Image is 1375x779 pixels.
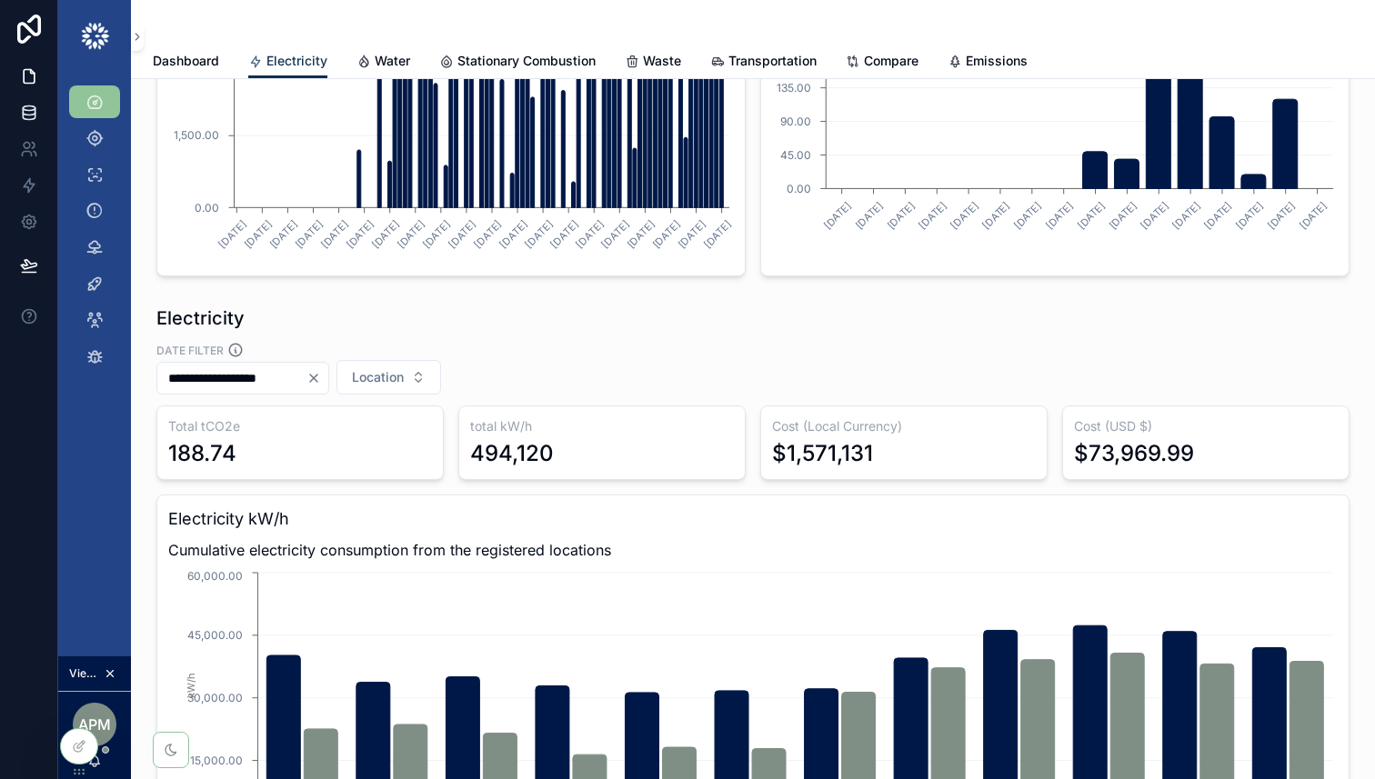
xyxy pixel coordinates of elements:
text: [DATE] [948,199,980,232]
text: [DATE] [676,218,708,251]
text: [DATE] [548,218,581,251]
a: Dashboard [153,45,219,81]
span: Stationary Combustion [457,52,596,70]
a: Water [356,45,410,81]
span: Transportation [728,52,817,70]
div: 494,120 [470,439,554,468]
label: Date filter [156,342,224,358]
text: [DATE] [293,218,326,251]
tspan: 0.00 [195,201,219,215]
span: Water [375,52,410,70]
tspan: 135.00 [777,81,811,95]
text: [DATE] [885,199,918,232]
tspan: 1,500.00 [174,128,219,142]
span: APM [78,714,111,735]
button: Clear [306,371,328,385]
text: [DATE] [821,199,854,232]
h3: Cost (USD $) [1074,417,1338,435]
img: App logo [80,22,110,51]
text: [DATE] [917,199,949,232]
text: [DATE] [471,218,504,251]
text: [DATE] [1107,199,1139,232]
text: [DATE] [395,218,427,251]
div: 188.74 [168,439,236,468]
tspan: 45.00 [780,148,811,162]
span: Compare [864,52,918,70]
div: $1,571,131 [772,439,873,468]
a: Waste [625,45,681,81]
div: scrollable content [58,73,131,396]
text: [DATE] [1233,199,1266,232]
text: [DATE] [1297,199,1330,232]
text: [DATE] [625,218,657,251]
h3: total kW/h [470,417,734,435]
span: Cumulative electricity consumption from the registered locations [168,539,1338,561]
tspan: kW/h [185,673,197,698]
a: Stationary Combustion [439,45,596,81]
a: Electricity [248,45,327,79]
text: [DATE] [599,218,632,251]
tspan: 15,000.00 [190,754,243,767]
h3: Electricity kW/h [168,506,1338,532]
text: [DATE] [446,218,478,251]
text: [DATE] [344,218,376,251]
text: [DATE] [267,218,300,251]
text: [DATE] [574,218,607,251]
h3: Cost (Local Currency) [772,417,1036,435]
button: Select Button [336,360,441,394]
span: Dashboard [153,52,219,70]
h1: Electricity [156,305,245,331]
text: [DATE] [1011,199,1044,232]
text: [DATE] [242,218,275,251]
a: Emissions [948,45,1028,81]
h3: Total tCO2e [168,417,432,435]
tspan: 60,000.00 [187,569,243,583]
a: Transportation [710,45,817,81]
text: [DATE] [650,218,683,251]
text: [DATE] [1265,199,1298,232]
tspan: 45,000.00 [187,628,243,642]
text: [DATE] [318,218,351,251]
text: [DATE] [522,218,555,251]
div: $73,969.99 [1074,439,1194,468]
text: [DATE] [216,218,249,251]
span: Electricity [266,52,327,70]
text: [DATE] [979,199,1012,232]
tspan: 0.00 [787,182,811,195]
span: Waste [643,52,681,70]
text: [DATE] [853,199,886,232]
text: [DATE] [1139,199,1171,232]
text: [DATE] [497,218,529,251]
span: Emissions [966,52,1028,70]
text: [DATE] [1201,199,1234,232]
a: Compare [846,45,918,81]
text: [DATE] [1169,199,1202,232]
span: Location [352,368,404,386]
text: [DATE] [1075,199,1108,232]
text: [DATE] [1043,199,1076,232]
span: Viewing as [PERSON_NAME] Personal [69,666,100,681]
tspan: 90.00 [780,115,811,128]
text: [DATE] [701,218,734,251]
tspan: 30,000.00 [187,691,243,704]
text: [DATE] [420,218,453,251]
text: [DATE] [369,218,402,251]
